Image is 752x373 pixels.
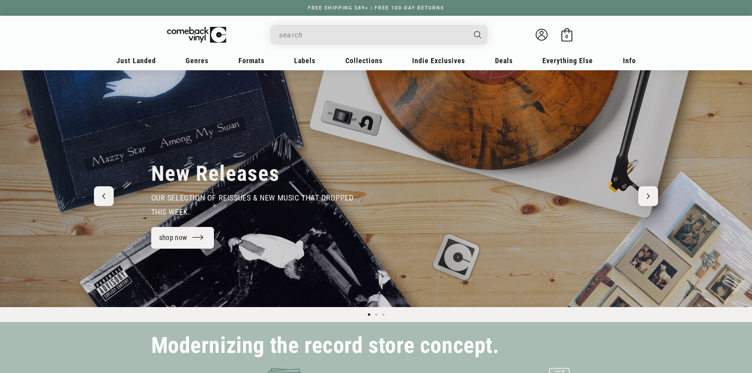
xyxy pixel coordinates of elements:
[294,56,315,65] span: Labels
[151,193,354,217] span: our selection of reissues & new music that dropped this week.
[116,56,156,65] span: Just Landed
[279,27,466,43] input: search
[373,311,380,318] button: Load slide 2 of 3
[623,56,636,65] span: Info
[300,5,452,11] a: FREE SHIPPING $89+ | FREE 100-DAY RETURNS
[366,311,373,318] button: Load slide 1 of 3
[151,227,214,249] a: shop now
[638,186,658,206] button: Next slide
[238,56,264,65] span: Formats
[412,56,465,65] span: Indie Exclusives
[565,34,568,39] span: 0
[94,186,114,206] button: Previous slide
[542,56,593,65] span: Everything Else
[270,25,488,45] div: Search
[345,56,383,65] span: Collections
[186,56,208,65] span: Genres
[151,161,280,187] h2: New Releases
[467,25,488,45] button: Search
[151,336,499,355] h2: Modernizing the record store concept.
[495,56,513,65] span: Deals
[380,311,387,318] button: Load slide 3 of 3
